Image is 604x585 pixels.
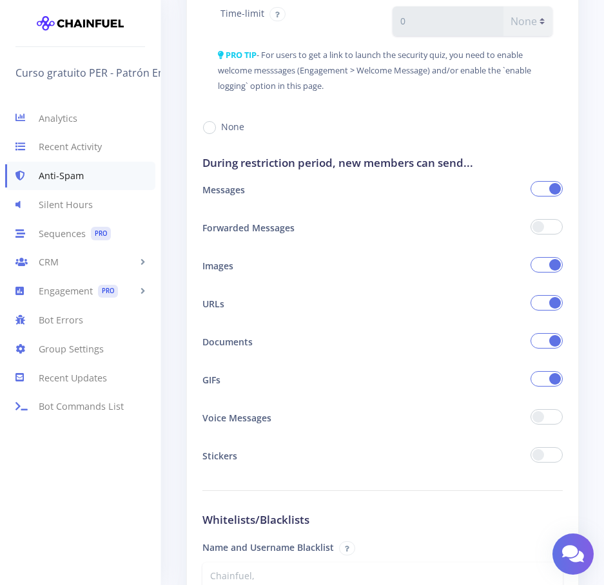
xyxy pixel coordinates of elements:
label: Name and Username Blacklist [202,533,355,563]
input: eg 15, 30, 60 [393,6,504,36]
label: Stickers [193,442,383,470]
h3: Whitelists/Blacklists [202,512,563,528]
label: Time-limit [203,6,383,31]
label: Forwarded Messages [193,214,383,242]
img: chainfuel-logo [37,10,124,36]
label: Documents [193,328,383,356]
a: Curso gratuito PER - Patrón Embarcaciones de Recreo [15,62,286,83]
h3: During restriction period, new members can send... [202,155,563,171]
small: - For users to get a link to launch the security quiz, you need to enable welcome messsages (Enga... [218,49,531,91]
label: Voice Messages [193,404,383,432]
span: PRO [91,227,111,240]
span: PRO [98,285,118,298]
label: None [221,120,244,133]
label: URLs [193,290,383,318]
a: Anti-Spam [5,162,155,191]
label: Messages [193,176,383,204]
label: GIFs [193,366,383,394]
label: Images [193,252,383,280]
strong: PRO TIP [226,49,257,61]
